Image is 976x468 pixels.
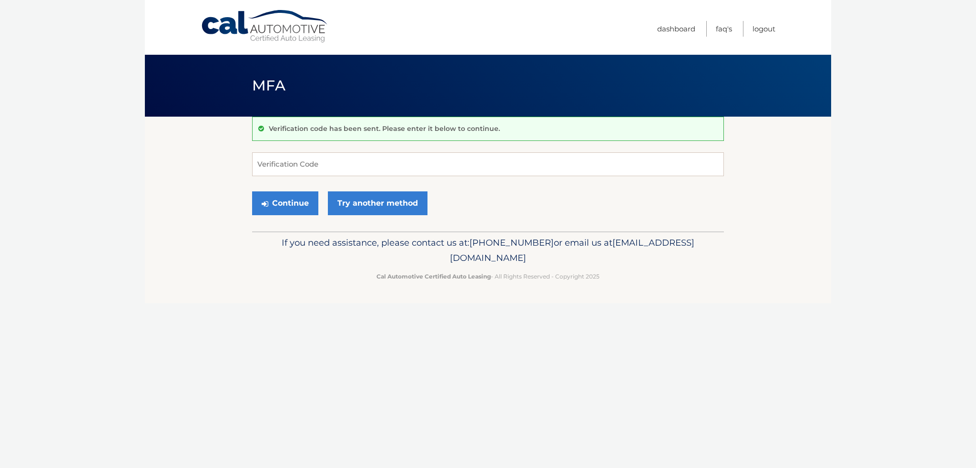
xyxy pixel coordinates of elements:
input: Verification Code [252,152,724,176]
span: [EMAIL_ADDRESS][DOMAIN_NAME] [450,237,694,263]
a: Try another method [328,191,427,215]
button: Continue [252,191,318,215]
a: FAQ's [716,21,732,37]
a: Dashboard [657,21,695,37]
p: Verification code has been sent. Please enter it below to continue. [269,124,500,133]
p: - All Rights Reserved - Copyright 2025 [258,271,718,281]
p: If you need assistance, please contact us at: or email us at [258,235,718,266]
strong: Cal Automotive Certified Auto Leasing [376,273,491,280]
a: Cal Automotive [201,10,329,43]
span: [PHONE_NUMBER] [469,237,554,248]
a: Logout [752,21,775,37]
span: MFA [252,77,285,94]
